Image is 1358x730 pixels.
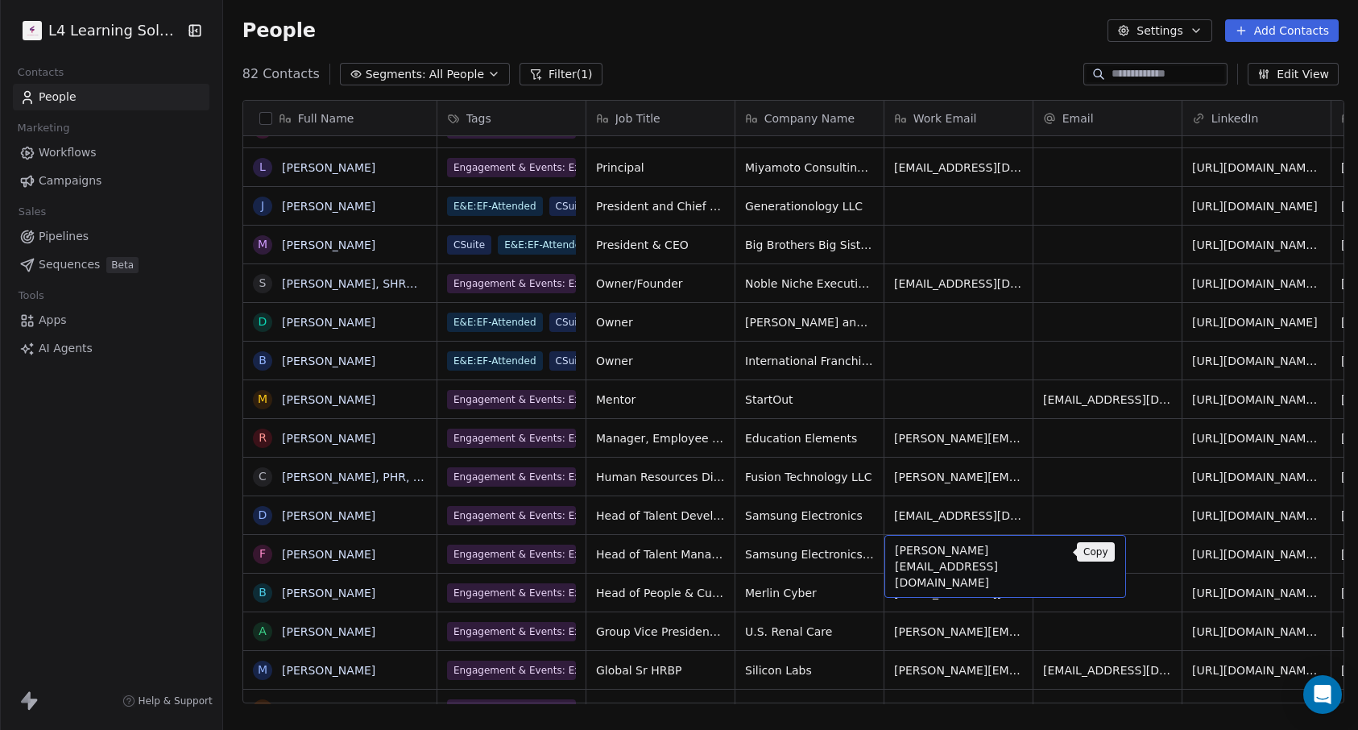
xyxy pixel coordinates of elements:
[282,432,375,445] a: [PERSON_NAME]
[258,507,267,524] div: D
[596,314,725,330] span: Owner
[298,110,354,127] span: Full Name
[242,64,320,84] span: 82 Contacts
[596,701,725,717] span: Founder and Principal
[447,661,576,680] span: Engagement & Events: Exec Forum - Registered
[1248,63,1339,85] button: Edit View
[259,352,267,369] div: B
[1303,675,1342,714] div: Open Intercom Messenger
[745,198,874,214] span: Generationology LLC
[261,197,264,214] div: J
[764,110,855,127] span: Company Name
[596,508,725,524] span: Head of Talent Development, Samsung Electronics America
[596,469,725,485] span: Human Resources Director
[13,84,209,110] a: People
[259,545,266,562] div: F
[282,277,442,290] a: [PERSON_NAME], SHRM-SCP
[282,664,375,677] a: [PERSON_NAME]
[243,136,437,704] div: grid
[549,197,593,216] span: CSuite
[596,392,725,408] span: Mentor
[894,508,1023,524] span: [EMAIL_ADDRESS][DOMAIN_NAME]
[282,393,375,406] a: [PERSON_NAME]
[549,351,593,371] span: CSuite
[745,469,874,485] span: Fusion Technology LLC
[596,430,725,446] span: Manager, Employee Experience
[282,316,375,329] a: [PERSON_NAME]
[586,101,735,135] div: Job Title
[11,284,51,308] span: Tools
[447,506,576,525] span: Engagement & Events: Exec Forum - Registered
[10,116,77,140] span: Marketing
[520,63,602,85] button: Filter(1)
[884,101,1033,135] div: Work Email
[48,20,182,41] span: L4 Learning Solutions
[447,390,576,409] span: Engagement & Events: Exec Forum - Registered
[596,546,725,562] span: Head of Talent Management & Culture
[745,585,874,601] span: Merlin Cyber
[894,276,1023,292] span: [EMAIL_ADDRESS][DOMAIN_NAME]
[106,257,139,273] span: Beta
[39,256,100,273] span: Sequences
[282,703,413,715] a: [PERSON_NAME], COSP
[549,313,593,332] span: CSuite
[429,66,484,83] span: All People
[745,276,874,292] span: Noble Niche Executive Recruitment
[1108,19,1211,42] button: Settings
[139,695,213,707] span: Help & Support
[259,429,267,446] div: R
[366,66,426,83] span: Segments:
[259,468,267,485] div: C
[745,624,874,640] span: U.S. Renal Care
[282,471,438,483] a: [PERSON_NAME], PHR, MBA
[39,228,89,245] span: Pipelines
[13,335,209,362] a: AI Agents
[258,662,267,678] div: M
[745,160,874,176] span: Miyamoto Consulting LLC
[1033,101,1182,135] div: Email
[447,699,576,719] span: Engagement & Events: Exec Forum - Registered
[39,340,93,357] span: AI Agents
[1182,101,1331,135] div: LinkedIn
[258,391,267,408] div: M
[895,542,1087,591] span: [PERSON_NAME][EMAIL_ADDRESS][DOMAIN_NAME]
[39,89,77,106] span: People
[437,101,586,135] div: Tags
[258,700,267,717] div: M
[282,509,375,522] a: [PERSON_NAME]
[282,625,375,638] a: [PERSON_NAME]
[282,238,375,251] a: [PERSON_NAME]
[745,701,874,717] span: ClearSight Leadership & Strategy
[1192,316,1318,329] a: [URL][DOMAIN_NAME]
[596,237,725,253] span: President & CEO
[735,101,884,135] div: Company Name
[242,19,316,43] span: People
[39,172,101,189] span: Campaigns
[447,313,543,332] span: E&E:EF-Attended
[745,508,874,524] span: Samsung Electronics
[894,430,1023,446] span: [PERSON_NAME][EMAIL_ADDRESS][DOMAIN_NAME]
[13,168,209,194] a: Campaigns
[259,159,266,176] div: L
[13,307,209,334] a: Apps
[39,144,97,161] span: Workflows
[122,695,213,707] a: Help & Support
[10,60,71,85] span: Contacts
[596,353,725,369] span: Owner
[596,662,725,678] span: Global Sr HRBP
[913,110,977,127] span: Work Email
[596,624,725,640] span: Group Vice President | Learning, Development & Culture
[1225,19,1339,42] button: Add Contacts
[258,313,267,330] div: D
[447,274,576,293] span: Engagement & Events: Exec Forum - Attended
[259,623,267,640] div: A
[447,351,543,371] span: E&E:EF-Attended
[282,355,375,367] a: [PERSON_NAME]
[1062,110,1094,127] span: Email
[447,429,576,448] span: Engagement & Events: Exec Forum - Registered
[596,276,725,292] span: Owner/Founder
[19,17,176,44] button: L4 Learning Solutions
[745,353,874,369] span: International Franchise Group
[894,160,1023,176] span: [EMAIL_ADDRESS][DOMAIN_NAME]
[1192,200,1318,213] a: [URL][DOMAIN_NAME]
